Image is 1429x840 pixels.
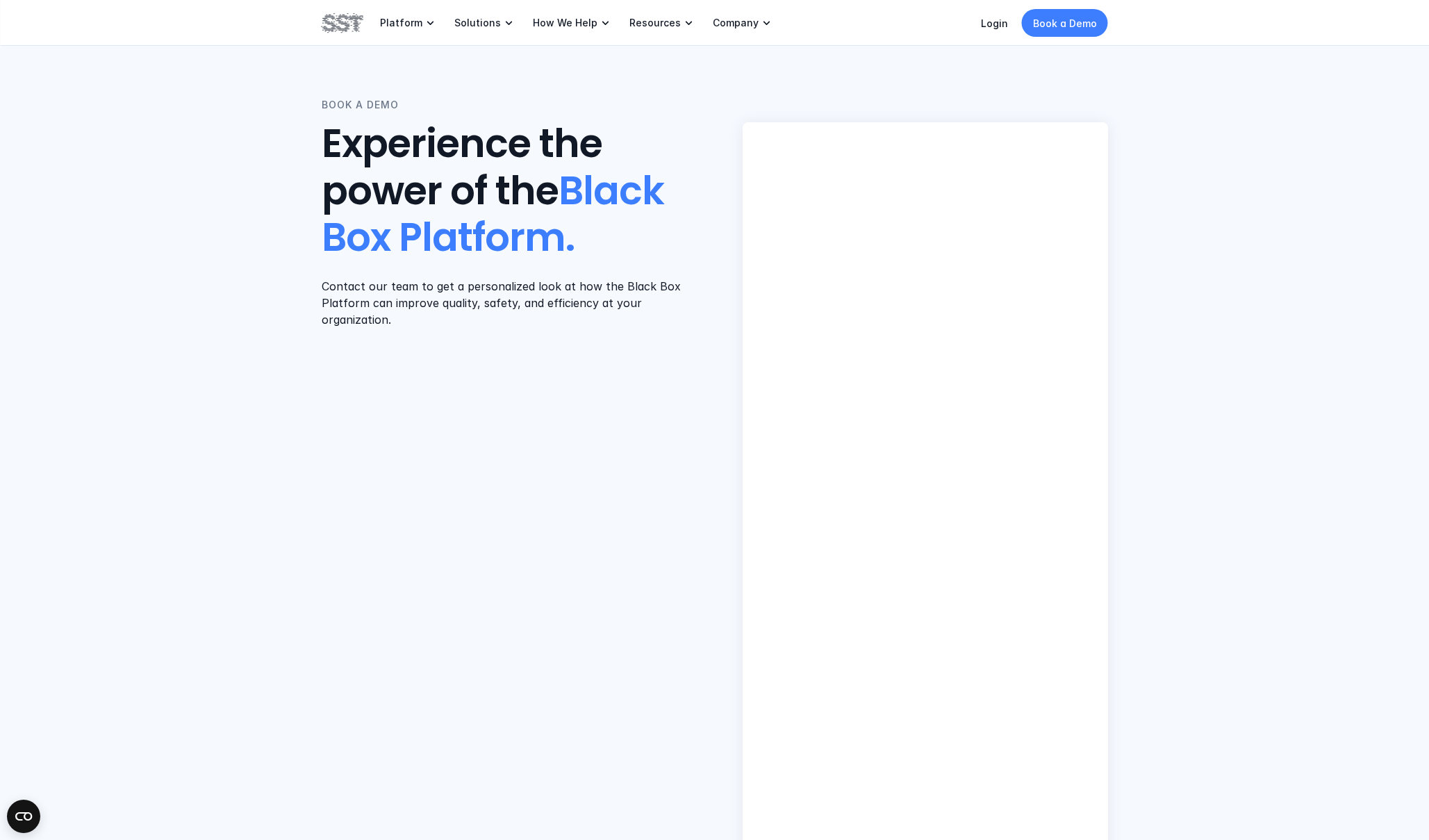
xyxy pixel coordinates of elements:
[322,11,363,35] img: SST logo
[713,17,759,29] p: Company
[629,17,681,29] p: Resources
[322,278,687,328] p: Contact our team to get a personalized look at how the Black Box Platform can improve quality, sa...
[322,97,399,113] p: BOOK A DEMO
[1033,16,1097,31] p: Book a Demo
[533,17,597,29] p: How We Help
[7,800,40,833] button: Open CMP widget
[322,121,687,261] h1: Experience the power of the
[322,164,672,265] span: Black Box Platform.
[454,17,501,29] p: Solutions
[1022,9,1108,37] a: Book a Demo
[380,17,422,29] p: Platform
[981,17,1008,29] a: Login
